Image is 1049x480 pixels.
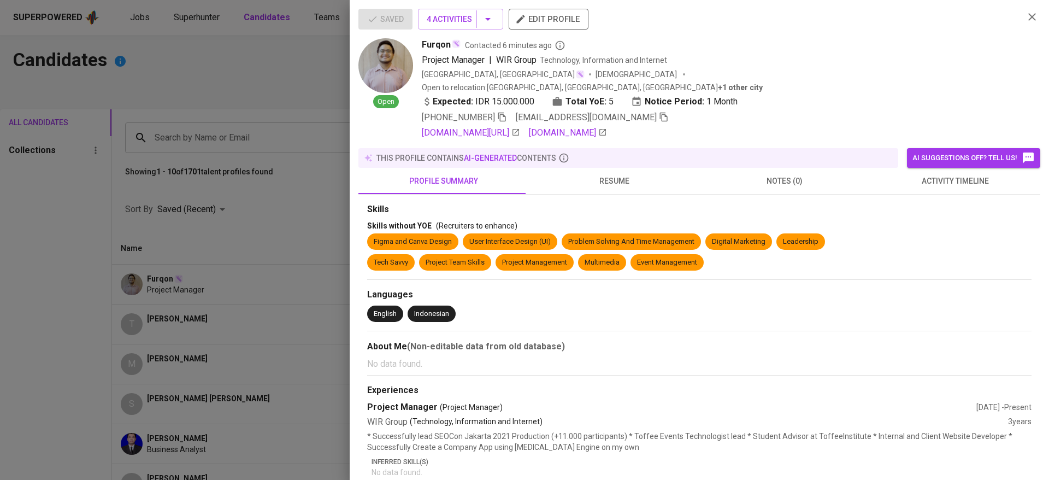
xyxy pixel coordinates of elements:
[718,83,763,92] b: Batam
[367,289,1032,301] div: Languages
[706,174,863,188] span: notes (0)
[645,95,704,108] b: Notice Period:
[367,431,1032,453] p: * Successfully lead SEOCon Jakarta 2021 Production (+11.000 participants) * Toffee Events Technol...
[502,257,567,268] div: Project Management
[517,12,580,26] span: edit profile
[516,112,657,122] span: [EMAIL_ADDRESS][DOMAIN_NAME]
[876,174,1034,188] span: activity timeline
[535,174,693,188] span: resume
[631,95,738,108] div: 1 Month
[376,153,556,163] p: this profile contains contents
[374,237,452,247] div: Figma and Canva Design
[367,384,1032,397] div: Experiences
[912,151,1035,165] span: AI suggestions off? Tell us!
[433,95,473,108] b: Expected:
[637,257,697,268] div: Event Management
[407,341,565,352] b: (Non-editable data from old database)
[410,416,543,429] p: (Technology, Information and Internet)
[372,467,1032,478] p: No data found.
[374,257,408,268] div: Tech Savvy
[422,95,534,108] div: IDR 15.000.000
[783,237,818,247] div: Leadership
[596,69,679,80] span: [DEMOGRAPHIC_DATA]
[373,97,399,107] span: Open
[565,95,606,108] b: Total YoE:
[509,14,588,23] a: edit profile
[427,13,494,26] span: 4 Activities
[367,340,1032,353] div: About Me
[367,358,1032,371] p: No data found.
[422,38,451,51] span: Furqon
[465,40,565,51] span: Contacted 6 minutes ago
[358,38,413,93] img: bb06130af805ee76b648a351eea2c284.jpg
[367,203,1032,216] div: Skills
[422,69,585,80] div: [GEOGRAPHIC_DATA], [GEOGRAPHIC_DATA]
[414,309,449,319] div: Indonesian
[489,54,492,67] span: |
[576,70,585,79] img: magic_wand.svg
[372,457,1032,467] p: Inferred Skill(s)
[464,154,517,162] span: AI-generated
[907,148,1040,168] button: AI suggestions off? Tell us!
[452,39,461,48] img: magic_wand.svg
[469,237,551,247] div: User Interface Design (UI)
[585,257,620,268] div: Multimedia
[367,401,976,414] div: Project Manager
[555,40,565,51] svg: By Batam recruiter
[440,402,503,413] span: (Project Manager)
[540,56,667,65] span: Technology, Information and Internet
[509,9,588,30] button: edit profile
[422,112,495,122] span: [PHONE_NUMBER]
[374,309,397,319] div: English
[367,416,1008,429] div: WIR Group
[436,221,517,230] span: (Recruiters to enhance)
[418,9,503,30] button: 4 Activities
[712,237,765,247] div: Digital Marketing
[529,126,607,139] a: [DOMAIN_NAME]
[496,55,537,65] span: WIR Group
[426,257,485,268] div: Project Team Skills
[422,55,485,65] span: Project Manager
[365,174,522,188] span: profile summary
[568,237,694,247] div: Problem Solving And Time Management
[976,402,1032,413] div: [DATE] - Present
[422,82,763,93] p: Open to relocation : [GEOGRAPHIC_DATA], [GEOGRAPHIC_DATA], [GEOGRAPHIC_DATA]
[609,95,614,108] span: 5
[367,221,432,230] span: Skills without YOE
[1008,416,1032,429] div: 3 years
[422,126,520,139] a: [DOMAIN_NAME][URL]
